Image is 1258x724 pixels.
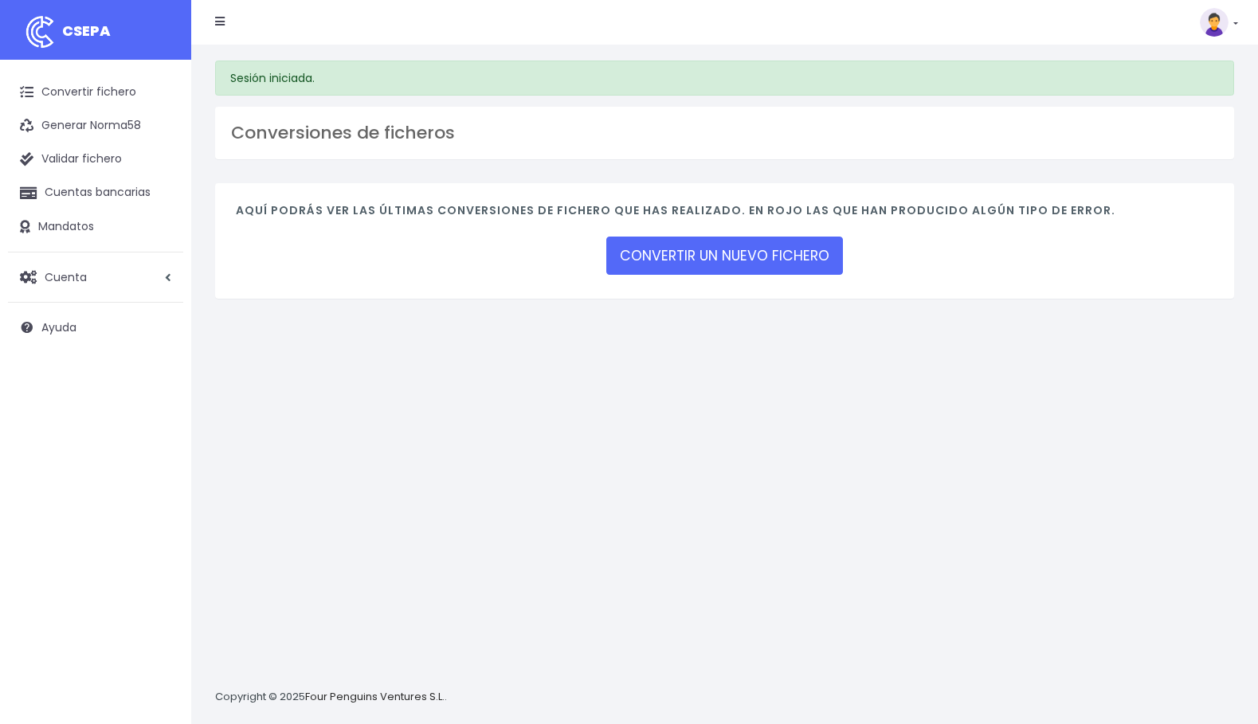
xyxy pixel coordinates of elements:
[215,61,1234,96] div: Sesión iniciada.
[8,109,183,143] a: Generar Norma58
[41,319,76,335] span: Ayuda
[8,143,183,176] a: Validar fichero
[8,176,183,209] a: Cuentas bancarias
[1200,8,1229,37] img: profile
[236,204,1213,225] h4: Aquí podrás ver las últimas conversiones de fichero que has realizado. En rojo las que han produc...
[20,12,60,52] img: logo
[8,76,183,109] a: Convertir fichero
[231,123,1218,143] h3: Conversiones de ficheros
[8,260,183,294] a: Cuenta
[215,689,447,706] p: Copyright © 2025 .
[606,237,843,275] a: CONVERTIR UN NUEVO FICHERO
[8,311,183,344] a: Ayuda
[45,268,87,284] span: Cuenta
[8,210,183,244] a: Mandatos
[62,21,111,41] span: CSEPA
[305,689,445,704] a: Four Penguins Ventures S.L.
